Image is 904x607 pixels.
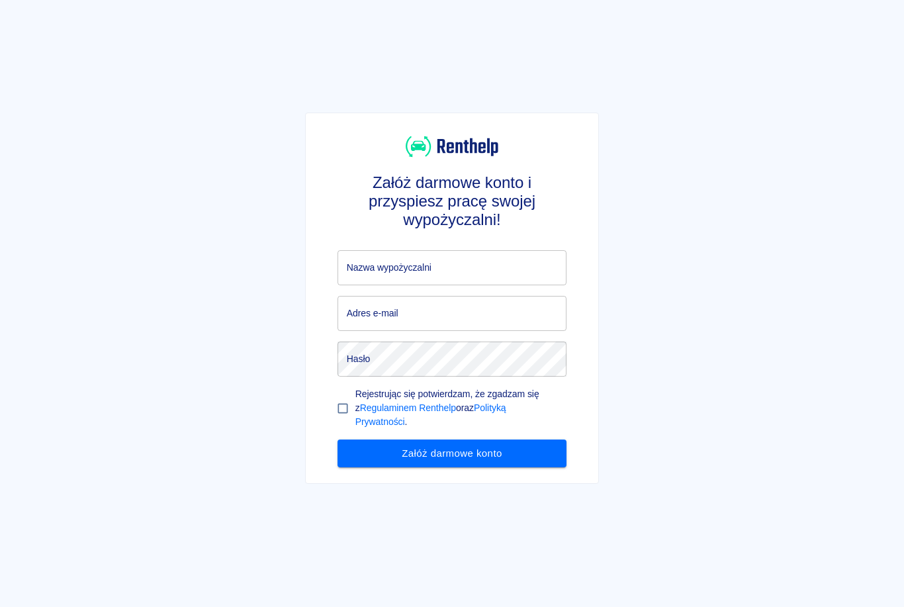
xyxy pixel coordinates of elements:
img: Renthelp logo [406,134,498,159]
button: Załóż darmowe konto [338,440,567,467]
a: Polityką Prywatności [355,402,506,427]
a: Regulaminem Renthelp [360,402,456,413]
h3: Załóż darmowe konto i przyspiesz pracę swojej wypożyczalni! [338,173,567,229]
p: Rejestrując się potwierdzam, że zgadzam się z oraz . [355,387,557,429]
